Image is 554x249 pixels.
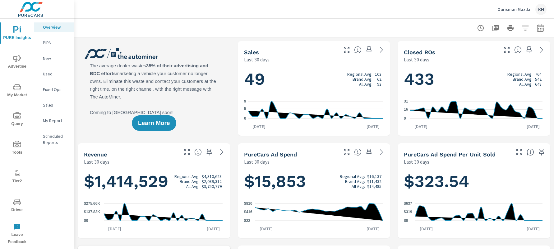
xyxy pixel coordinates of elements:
span: Tier2 [2,170,32,185]
div: nav menu [0,19,34,248]
h1: $1,414,529 [84,171,224,192]
p: $3,750,779 [202,184,222,189]
p: 542 [535,77,542,82]
div: Sales [34,100,74,110]
p: My Report [43,117,69,124]
button: Make Fullscreen [514,147,524,157]
p: $14,485 [367,184,381,189]
text: $637 [404,201,412,206]
span: Driver [2,198,32,213]
a: See more details in report [217,147,227,157]
h5: Closed ROs [404,49,435,55]
div: Scheduled Reports [34,132,74,147]
p: New [43,55,69,61]
span: Total sales revenue over the selected date range. [Source: This data is sourced from the dealer’s... [194,148,202,156]
h5: Sales [244,49,259,55]
h1: 433 [404,69,544,90]
p: All Avg: [186,184,200,189]
p: $4,310,628 [202,174,222,179]
p: Scheduled Reports [43,133,69,146]
h5: Revenue [84,151,107,158]
p: All Avg: [352,184,365,189]
p: Regional Avg: [174,174,200,179]
p: [DATE] [522,226,544,232]
span: My Market [2,84,32,99]
p: 764 [535,72,542,77]
h5: PureCars Ad Spend [244,151,297,158]
button: Learn More [132,115,176,131]
span: Save this to your personalized report [364,45,374,55]
a: See more details in report [376,45,386,55]
p: $16,137 [367,174,381,179]
p: Fixed Ops [43,86,69,93]
a: See more details in report [537,45,547,55]
button: Print Report [504,22,517,34]
p: 93 [377,82,381,87]
p: $2,089,312 [202,179,222,184]
span: Save this to your personalized report [524,45,534,55]
h1: $323.54 [404,171,544,192]
p: Brand Avg: [353,77,372,82]
button: Make Fullscreen [342,147,352,157]
span: Tools [2,141,32,156]
p: 103 [375,72,381,77]
p: Regional Avg: [507,72,533,77]
text: $275.66K [84,201,100,206]
p: Brand Avg: [513,77,533,82]
span: PURE Insights [2,26,32,41]
p: Regional Avg: [340,174,365,179]
button: Apply Filters [519,22,532,34]
p: All Avg: [519,82,533,87]
p: Ourisman Mazda [497,7,530,12]
p: Brand Avg: [345,179,365,184]
text: $22 [244,218,250,223]
text: $0 [84,218,88,223]
text: 31 [404,99,408,103]
h1: $15,853 [244,171,384,192]
div: PIPA [34,38,74,47]
p: [DATE] [255,226,277,232]
p: 648 [535,82,542,87]
p: [DATE] [362,226,384,232]
text: 9 [244,99,246,103]
p: Regional Avg: [347,72,372,77]
span: Query [2,112,32,127]
span: Number of vehicles sold by the dealership over the selected date range. [Source: This data is sou... [354,46,362,54]
a: See more details in report [376,147,386,157]
p: [DATE] [410,123,432,130]
text: 0 [404,116,406,121]
button: "Export Report to PDF" [489,22,502,34]
p: 62 [377,77,381,82]
text: $0 [404,218,408,223]
span: Learn More [138,120,170,126]
text: 5 [244,107,246,111]
text: 16 [404,108,408,112]
span: Average cost of advertising per each vehicle sold at the dealer over the selected date range. The... [527,148,534,156]
div: Used [34,69,74,79]
p: Last 30 days [244,158,270,165]
span: Total cost of media for all PureCars channels for the selected dealership group over the selected... [354,148,362,156]
button: Make Fullscreen [502,45,512,55]
p: [DATE] [522,123,544,130]
p: Last 30 days [244,56,270,63]
p: $11,432 [367,179,381,184]
h5: PureCars Ad Spend Per Unit Sold [404,151,496,158]
p: [DATE] [415,226,437,232]
p: Last 30 days [84,158,109,165]
span: Advertise [2,55,32,70]
button: Make Fullscreen [342,45,352,55]
div: My Report [34,116,74,125]
div: Fixed Ops [34,85,74,94]
div: KH [535,4,547,15]
text: $810 [244,201,252,206]
div: Overview [34,22,74,32]
h1: 49 [244,69,384,90]
p: [DATE] [362,123,384,130]
text: $137.83K [84,210,100,214]
p: [DATE] [202,226,224,232]
p: Sales [43,102,69,108]
text: $319 [404,210,412,214]
p: [DATE] [248,123,270,130]
span: Save this to your personalized report [537,147,547,157]
p: PIPA [43,40,69,46]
